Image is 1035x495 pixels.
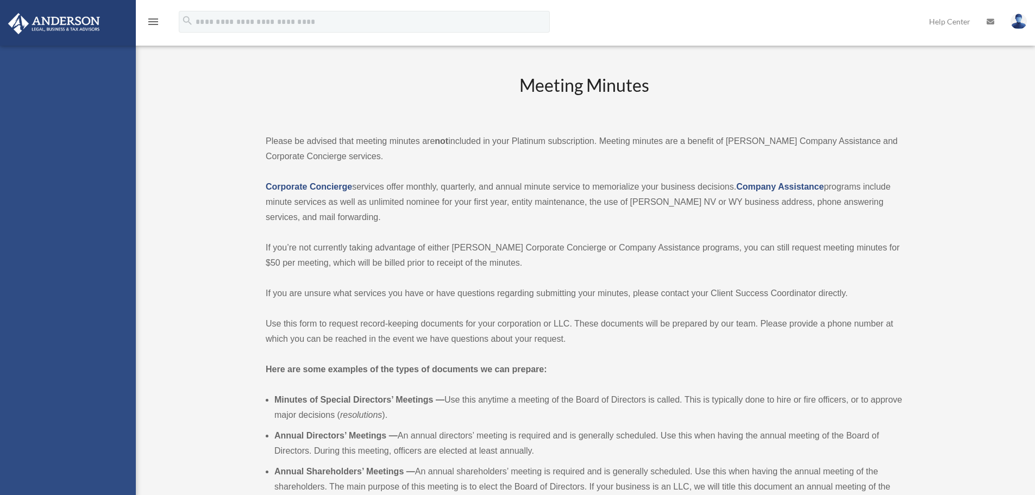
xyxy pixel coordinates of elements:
[274,395,444,404] b: Minutes of Special Directors’ Meetings —
[274,467,415,476] b: Annual Shareholders’ Meetings —
[435,136,448,146] strong: not
[1011,14,1027,29] img: User Pic
[5,13,103,34] img: Anderson Advisors Platinum Portal
[266,182,352,191] a: Corporate Concierge
[147,19,160,28] a: menu
[274,431,398,440] b: Annual Directors’ Meetings —
[266,134,902,164] p: Please be advised that meeting minutes are included in your Platinum subscription. Meeting minute...
[266,365,547,374] strong: Here are some examples of the types of documents we can prepare:
[266,316,902,347] p: Use this form to request record-keeping documents for your corporation or LLC. These documents wi...
[266,240,902,271] p: If you’re not currently taking advantage of either [PERSON_NAME] Corporate Concierge or Company A...
[266,73,902,118] h2: Meeting Minutes
[274,392,902,423] li: Use this anytime a meeting of the Board of Directors is called. This is typically done to hire or...
[736,182,824,191] a: Company Assistance
[266,179,902,225] p: services offer monthly, quarterly, and annual minute service to memorialize your business decisio...
[274,428,902,459] li: An annual directors’ meeting is required and is generally scheduled. Use this when having the ann...
[181,15,193,27] i: search
[266,286,902,301] p: If you are unsure what services you have or have questions regarding submitting your minutes, ple...
[340,410,382,419] em: resolutions
[147,15,160,28] i: menu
